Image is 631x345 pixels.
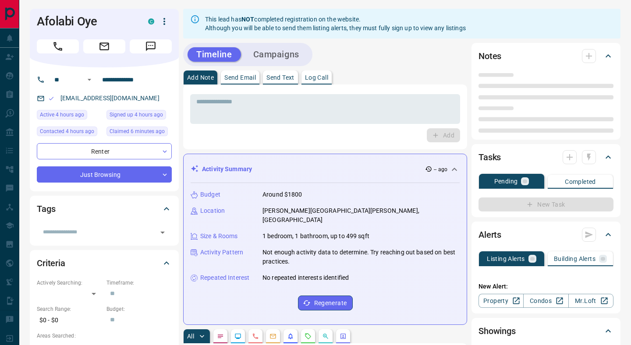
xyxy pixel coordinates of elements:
p: Activity Pattern [200,248,243,257]
div: Notes [479,46,613,67]
div: Criteria [37,253,172,274]
p: $0 - $0 [37,313,102,327]
h2: Criteria [37,256,65,270]
p: Around $1800 [262,190,302,199]
a: Mr.Loft [568,294,613,308]
h2: Showings [479,324,516,338]
svg: Agent Actions [340,333,347,340]
p: [PERSON_NAME][GEOGRAPHIC_DATA][PERSON_NAME], [GEOGRAPHIC_DATA] [262,206,460,225]
p: Timeframe: [106,279,172,287]
svg: Email Valid [48,95,54,102]
span: Email [83,39,125,53]
svg: Notes [217,333,224,340]
p: Budget [200,190,220,199]
svg: Lead Browsing Activity [234,333,241,340]
p: 1 bedroom, 1 bathroom, up to 499 sqft [262,232,369,241]
p: Budget: [106,305,172,313]
a: Property [479,294,524,308]
p: Areas Searched: [37,332,172,340]
p: -- ago [434,165,447,173]
h2: Tasks [479,150,501,164]
div: Renter [37,143,172,159]
h2: Tags [37,202,55,216]
span: Signed up 4 hours ago [110,110,163,119]
div: Tue Sep 16 2025 [106,110,172,122]
div: Alerts [479,224,613,245]
p: Activity Summary [202,165,252,174]
div: Tue Sep 16 2025 [37,127,102,139]
a: [EMAIL_ADDRESS][DOMAIN_NAME] [60,95,160,102]
p: Building Alerts [554,256,596,262]
p: Completed [565,179,596,185]
h2: Alerts [479,228,501,242]
button: Open [156,226,169,239]
p: Not enough activity data to determine. Try reaching out based on best practices. [262,248,460,266]
p: Send Email [224,74,256,81]
svg: Opportunities [322,333,329,340]
p: Actively Searching: [37,279,102,287]
div: This lead has completed registration on the website. Although you will be able to send them listi... [205,11,466,36]
div: Just Browsing [37,166,172,183]
button: Open [84,74,95,85]
p: Log Call [305,74,328,81]
p: All [187,333,194,339]
span: Active 4 hours ago [40,110,84,119]
h2: Notes [479,49,501,63]
button: Timeline [188,47,241,62]
span: Claimed 6 minutes ago [110,127,165,136]
p: Listing Alerts [487,256,525,262]
div: Tue Sep 16 2025 [106,127,172,139]
div: Activity Summary-- ago [191,161,460,177]
div: Tasks [479,147,613,168]
p: Location [200,206,225,215]
span: Message [130,39,172,53]
a: Condos [523,294,568,308]
p: New Alert: [479,282,613,291]
span: Contacted 4 hours ago [40,127,94,136]
div: Tue Sep 16 2025 [37,110,102,122]
strong: NOT [241,16,254,23]
p: Search Range: [37,305,102,313]
span: Call [37,39,79,53]
svg: Listing Alerts [287,333,294,340]
svg: Emails [269,333,277,340]
p: Send Text [266,74,294,81]
p: Size & Rooms [200,232,238,241]
button: Regenerate [298,296,353,310]
div: Showings [479,320,613,341]
div: Tags [37,198,172,219]
h1: Afolabi Oye [37,14,135,28]
svg: Requests [305,333,312,340]
p: Add Note [187,74,214,81]
p: Repeated Interest [200,273,249,282]
p: Pending [494,178,518,184]
div: condos.ca [148,18,154,25]
button: Campaigns [245,47,308,62]
p: No repeated interests identified [262,273,349,282]
svg: Calls [252,333,259,340]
